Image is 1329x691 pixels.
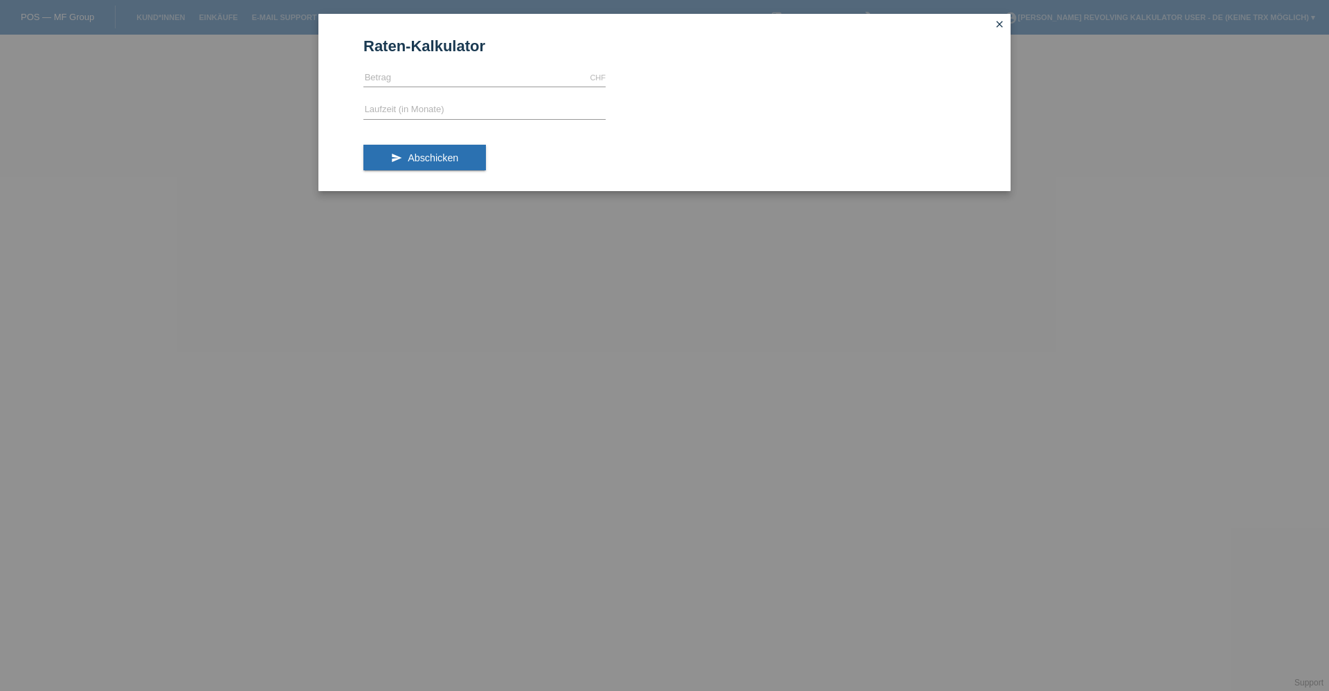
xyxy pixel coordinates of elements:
[363,37,966,55] h1: Raten-Kalkulator
[590,73,606,82] div: CHF
[991,17,1009,33] a: close
[408,152,458,163] span: Abschicken
[994,19,1005,30] i: close
[391,152,402,163] i: send
[363,145,486,171] button: send Abschicken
